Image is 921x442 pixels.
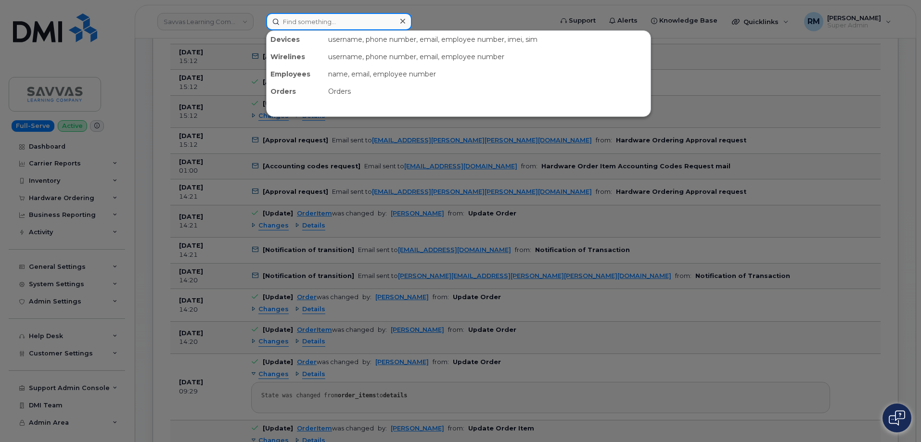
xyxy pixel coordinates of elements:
div: username, phone number, email, employee number, imei, sim [324,31,651,48]
div: Orders [267,83,324,100]
div: username, phone number, email, employee number [324,48,651,65]
div: Employees [267,65,324,83]
div: name, email, employee number [324,65,651,83]
img: Open chat [889,410,905,426]
div: Orders [324,83,651,100]
div: Devices [267,31,324,48]
div: Wirelines [267,48,324,65]
input: Find something... [266,13,412,30]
